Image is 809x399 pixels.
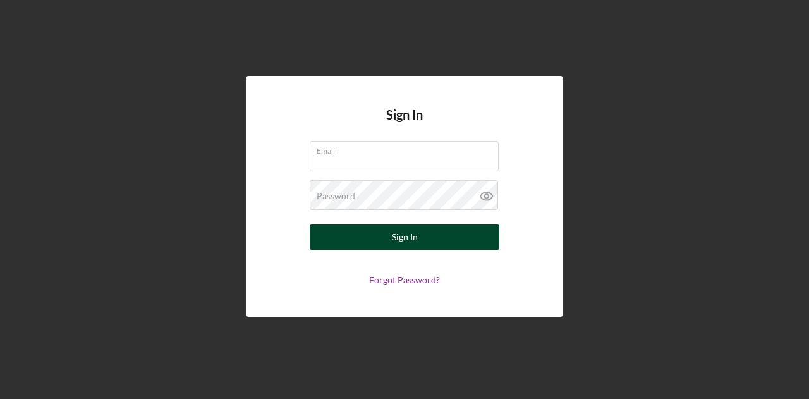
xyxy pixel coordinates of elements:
h4: Sign In [386,107,423,141]
div: Sign In [392,224,418,250]
label: Email [317,142,499,156]
a: Forgot Password? [369,274,440,285]
button: Sign In [310,224,499,250]
label: Password [317,191,355,201]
